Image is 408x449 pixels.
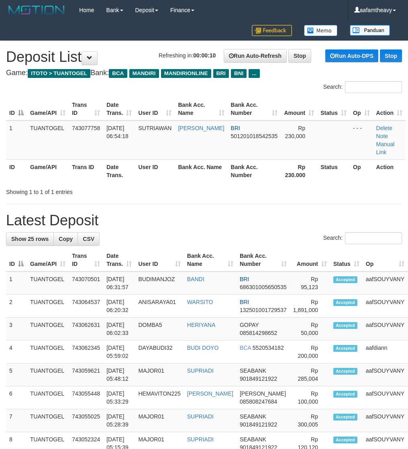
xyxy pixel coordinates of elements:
td: [DATE] 06:31:57 [103,271,135,295]
td: [DATE] 06:20:32 [103,295,135,318]
span: Refreshing in: [159,52,216,59]
span: BRI [240,299,249,305]
td: 3 [6,318,27,341]
span: BRI [231,125,240,131]
label: Search: [323,81,402,93]
span: BRI [240,276,249,282]
th: Op: activate to sort column ascending [363,249,408,271]
a: Run Auto-DPS [325,49,378,62]
a: BUDI DOYO [187,345,219,351]
a: Stop [288,49,311,63]
a: Run Auto-Refresh [224,49,287,63]
td: 5 [6,363,27,386]
th: Game/API: activate to sort column ascending [27,249,69,271]
span: GOPAY [240,322,259,328]
span: Copy 5520534182 to clipboard [253,345,284,351]
td: 1 [6,271,27,295]
span: [PERSON_NAME] [240,390,286,397]
th: User ID: activate to sort column ascending [135,98,175,120]
td: MAJOR01 [135,363,184,386]
td: [DATE] 06:02:33 [103,318,135,341]
input: Search: [345,232,402,244]
th: ID: activate to sort column descending [6,249,27,271]
a: SUPRIADI [187,413,214,420]
span: Show 25 rows [11,236,49,242]
td: aafSOUYVANY [363,386,408,409]
strong: 00:00:10 [193,52,216,59]
th: Action: activate to sort column ascending [373,98,406,120]
img: Button%20Memo.svg [304,25,338,36]
span: CSV [83,236,94,242]
td: TUANTOGEL [27,386,69,409]
span: Accepted [333,322,357,329]
th: Status: activate to sort column ascending [317,98,350,120]
td: Rp 1,891,000 [290,295,330,318]
td: 743062345 [69,341,103,363]
span: Copy 132501001729537 to clipboard [240,307,287,313]
th: Status [317,159,350,182]
img: panduan.png [350,25,390,36]
span: Accepted [333,368,357,375]
td: TUANTOGEL [27,120,69,160]
th: ID [6,159,27,182]
span: Accepted [333,437,357,443]
td: Rp 300,005 [290,409,330,432]
td: TUANTOGEL [27,295,69,318]
label: Search: [323,232,402,244]
td: BUDIMANJOZ [135,271,184,295]
th: Action [373,159,406,182]
td: HEMAVITON225 [135,386,184,409]
th: Amount: activate to sort column ascending [281,98,317,120]
span: ITOTO > TUANTOGEL [28,69,90,78]
th: User ID: activate to sort column ascending [135,249,184,271]
td: 743064537 [69,295,103,318]
span: MANDIRI [129,69,159,78]
span: Accepted [333,345,357,352]
img: Feedback.jpg [252,25,292,36]
td: Rp 100,000 [290,386,330,409]
h1: Latest Deposit [6,212,402,229]
td: Rp 285,004 [290,363,330,386]
td: 2 [6,295,27,318]
span: Copy 686301005650535 to clipboard [240,284,287,290]
th: Trans ID [69,159,103,182]
td: [DATE] 05:28:39 [103,409,135,432]
th: Date Trans.: activate to sort column ascending [103,98,135,120]
td: Rp 95,123 [290,271,330,295]
td: TUANTOGEL [27,341,69,363]
a: [PERSON_NAME] [187,390,233,397]
th: Bank Acc. Number [228,159,281,182]
td: DAYABUDI32 [135,341,184,363]
a: Note [376,133,388,139]
span: Copy 501201018542535 to clipboard [231,133,278,139]
a: Manual Link [376,141,395,155]
a: Show 25 rows [6,232,54,246]
th: Game/API: activate to sort column ascending [27,98,69,120]
td: 4 [6,341,27,363]
span: Copy 085808247684 to clipboard [240,398,277,405]
td: [DATE] 05:59:02 [103,341,135,363]
span: Accepted [333,391,357,398]
th: Game/API [27,159,69,182]
th: Op: activate to sort column ascending [350,98,373,120]
span: Copy 085814298652 to clipboard [240,330,277,336]
span: BCA [109,69,127,78]
a: Copy [53,232,78,246]
td: ANISARAYA01 [135,295,184,318]
span: Accepted [333,414,357,420]
span: Copy 901849121922 to clipboard [240,421,277,428]
td: aafSOUYVANY [363,363,408,386]
td: DOMBA5 [135,318,184,341]
span: BRI [213,69,229,78]
a: [PERSON_NAME] [178,125,224,131]
span: SEABANK [240,436,266,443]
h1: Deposit List [6,49,402,65]
th: Status: activate to sort column ascending [330,249,363,271]
th: ID: activate to sort column descending [6,98,27,120]
td: 743055448 [69,386,103,409]
span: 743077758 [72,125,100,131]
th: Rp 230.000 [281,159,317,182]
td: [DATE] 05:48:12 [103,363,135,386]
a: CSV [78,232,100,246]
th: Bank Acc. Name: activate to sort column ascending [175,98,227,120]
